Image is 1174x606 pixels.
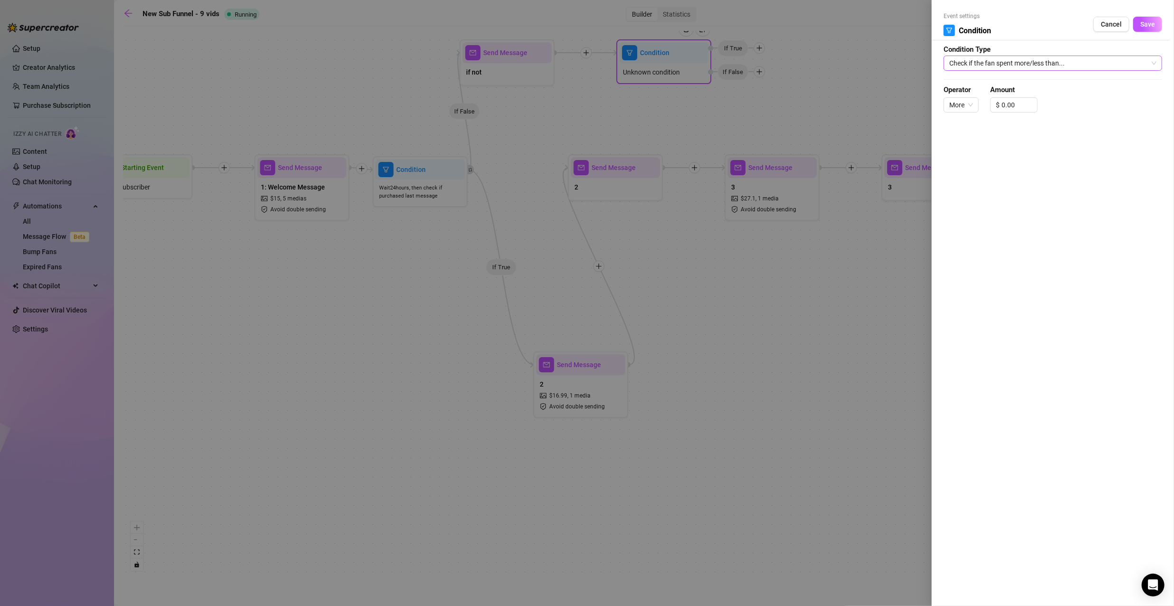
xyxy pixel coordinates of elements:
button: Cancel [1093,17,1129,32]
button: Save [1133,17,1162,32]
span: Check if the fan spent more/less than... [949,56,1156,70]
strong: Condition Type [944,45,991,54]
span: Cancel [1101,20,1122,28]
span: filter [946,27,953,34]
span: Save [1140,20,1155,28]
strong: Amount [990,85,1015,94]
span: More [949,98,973,112]
strong: Operator [944,85,971,94]
span: Condition [959,25,991,37]
div: Open Intercom Messenger [1142,574,1164,597]
span: Event settings [944,12,991,21]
